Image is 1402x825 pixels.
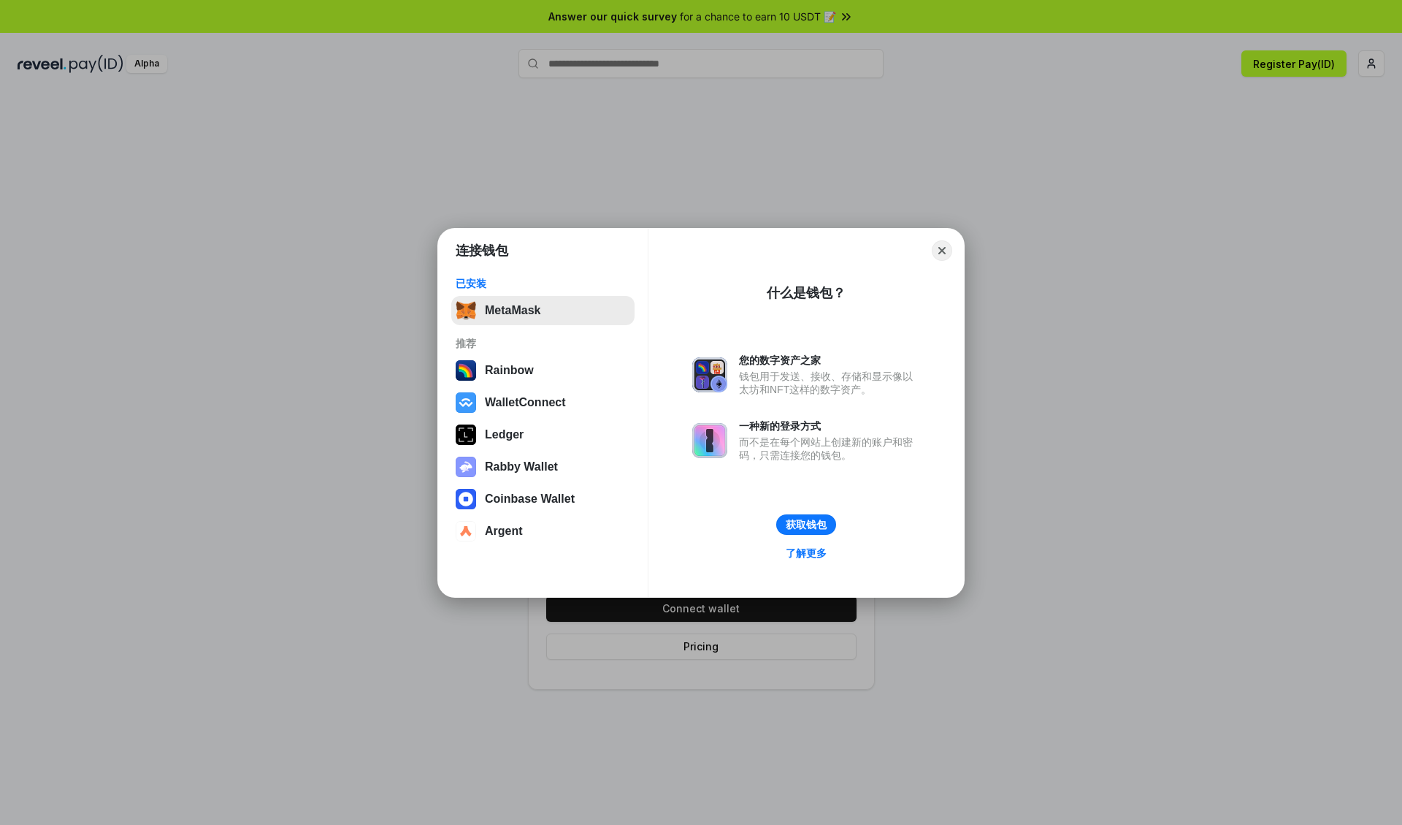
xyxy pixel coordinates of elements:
[739,419,920,433] div: 一种新的登录方式
[456,277,630,290] div: 已安装
[776,514,836,535] button: 获取钱包
[739,354,920,367] div: 您的数字资产之家
[451,484,635,514] button: Coinbase Wallet
[456,489,476,509] img: svg+xml,%3Csvg%20width%3D%2228%22%20height%3D%2228%22%20viewBox%3D%220%200%2028%2028%22%20fill%3D...
[451,388,635,417] button: WalletConnect
[739,370,920,396] div: 钱包用于发送、接收、存储和显示像以太坊和NFT这样的数字资产。
[767,284,846,302] div: 什么是钱包？
[451,356,635,385] button: Rainbow
[451,517,635,546] button: Argent
[485,304,540,317] div: MetaMask
[456,392,476,413] img: svg+xml,%3Csvg%20width%3D%2228%22%20height%3D%2228%22%20viewBox%3D%220%200%2028%2028%22%20fill%3D...
[485,460,558,474] div: Rabby Wallet
[692,357,727,392] img: svg+xml,%3Csvg%20xmlns%3D%22http%3A%2F%2Fwww.w3.org%2F2000%2Fsvg%22%20fill%3D%22none%22%20viewBox...
[456,425,476,445] img: svg+xml,%3Csvg%20xmlns%3D%22http%3A%2F%2Fwww.w3.org%2F2000%2Fsvg%22%20width%3D%2228%22%20height%3...
[485,525,523,538] div: Argent
[456,521,476,541] img: svg+xml,%3Csvg%20width%3D%2228%22%20height%3D%2228%22%20viewBox%3D%220%200%2028%2028%22%20fill%3D...
[786,518,827,531] div: 获取钱包
[692,423,727,458] img: svg+xml,%3Csvg%20xmlns%3D%22http%3A%2F%2Fwww.w3.org%2F2000%2Fsvg%22%20fill%3D%22none%22%20viewBox...
[456,360,476,381] img: svg+xml,%3Csvg%20width%3D%22120%22%20height%3D%22120%22%20viewBox%3D%220%200%20120%20120%22%20fil...
[456,457,476,477] img: svg+xml,%3Csvg%20xmlns%3D%22http%3A%2F%2Fwww.w3.org%2F2000%2Fsvg%22%20fill%3D%22none%22%20viewBox...
[786,547,827,560] div: 了解更多
[739,436,920,462] div: 而不是在每个网站上创建新的账户和密码，只需连接您的钱包。
[485,364,534,377] div: Rainbow
[777,544,835,563] a: 了解更多
[932,240,952,261] button: Close
[456,242,508,259] h1: 连接钱包
[451,296,635,325] button: MetaMask
[485,493,575,506] div: Coinbase Wallet
[485,396,566,409] div: WalletConnect
[451,420,635,449] button: Ledger
[456,337,630,350] div: 推荐
[456,300,476,321] img: svg+xml,%3Csvg%20fill%3D%22none%22%20height%3D%2233%22%20viewBox%3D%220%200%2035%2033%22%20width%...
[485,428,524,441] div: Ledger
[451,452,635,482] button: Rabby Wallet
